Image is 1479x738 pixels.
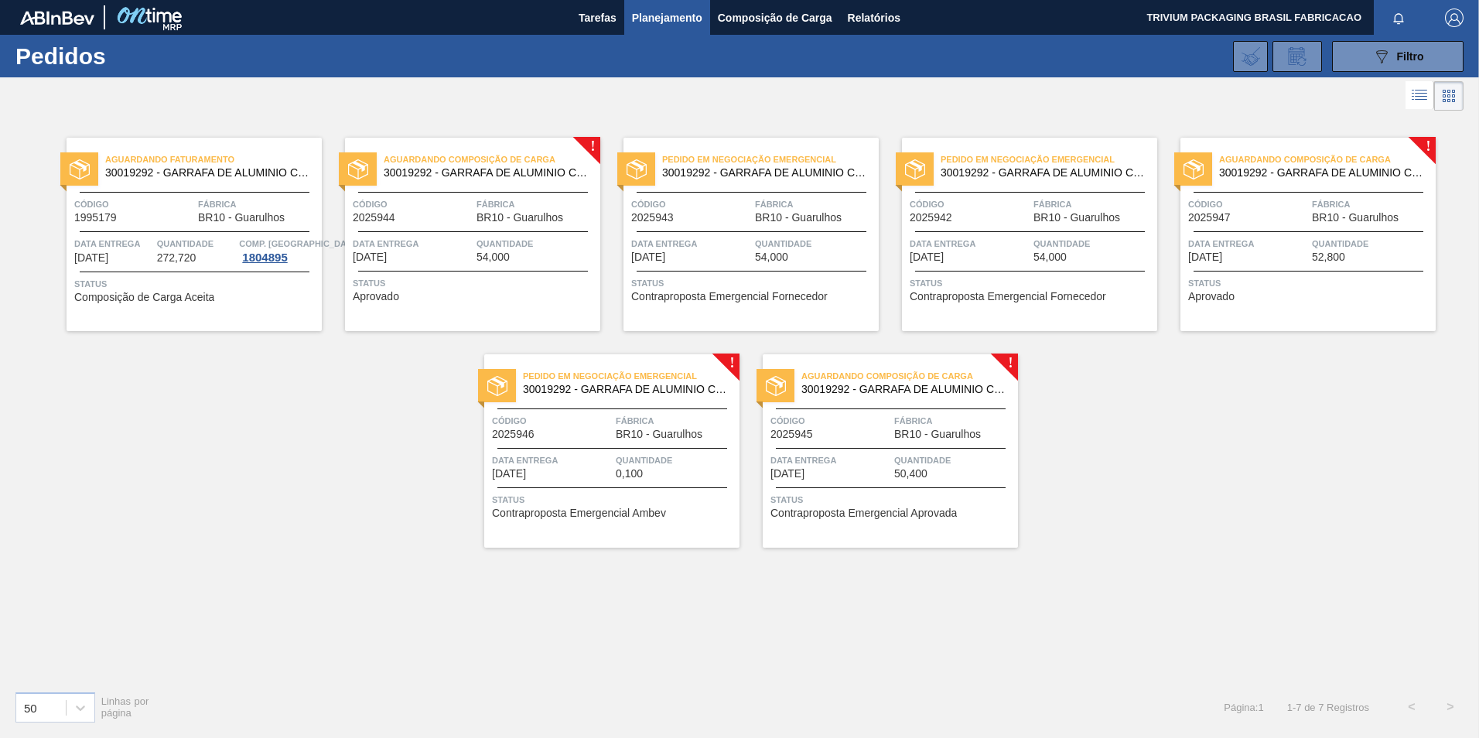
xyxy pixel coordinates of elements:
[739,354,1018,548] a: !statusAguardando Composição de Carga30019292 - GARRAFA DE ALUMINIO CORONA 330MLCódigo2025945Fábr...
[353,236,473,251] span: Data entrega
[910,275,1153,291] span: Status
[910,251,944,263] span: 15/09/2025
[941,167,1145,179] span: 30019292 - GARRAFA DE ALUMINIO CORONA 330ML
[941,152,1157,167] span: Pedido em Negociação Emergencial
[157,236,236,251] span: Quantidade
[24,701,37,714] div: 50
[198,196,318,212] span: Fábrica
[239,236,318,264] a: Comp. [GEOGRAPHIC_DATA]1804895
[755,196,875,212] span: Fábrica
[662,167,866,179] span: 30019292 - GARRAFA DE ALUMINIO CORONA 330ML
[1188,236,1308,251] span: Data entrega
[1312,236,1432,251] span: Quantidade
[894,413,1014,429] span: Fábrica
[1184,159,1204,179] img: status
[105,167,309,179] span: 30019292 - GARRAFA DE ALUMINIO CORONA 330ML
[157,252,196,264] span: 272,720
[1272,41,1322,72] div: Solicitação de Revisão de Pedidos
[492,492,736,507] span: Status
[353,291,399,302] span: Aprovado
[74,212,117,224] span: 1995179
[1219,167,1423,179] span: 30019292 - GARRAFA DE ALUMINIO CORONA 330ML
[631,196,751,212] span: Código
[1188,251,1222,263] span: 15/09/2025
[322,138,600,331] a: !statusAguardando Composição de Carga30019292 - GARRAFA DE ALUMINIO CORONA 330MLCódigo2025944Fábr...
[600,138,879,331] a: statusPedido em Negociação Emergencial30019292 - GARRAFA DE ALUMINIO CORONA 330MLCódigo2025943Fáb...
[74,252,108,264] span: 15/08/2025
[801,384,1006,395] span: 30019292 - GARRAFA DE ALUMINIO CORONA 330ML
[631,291,828,302] span: Contraproposta Emergencial Fornecedor
[74,236,153,251] span: Data entrega
[770,453,890,468] span: Data entrega
[353,212,395,224] span: 2025944
[627,159,647,179] img: status
[523,384,727,395] span: 30019292 - GARRAFA DE ALUMINIO CORONA 330ML
[239,236,359,251] span: Comp. Carga
[631,251,665,263] span: 15/09/2025
[492,468,526,480] span: 15/09/2025
[1219,152,1436,167] span: Aguardando Composição de Carga
[1287,702,1369,713] span: 1 - 7 de 7 Registros
[198,212,285,224] span: BR10 - Guarulhos
[910,236,1030,251] span: Data entrega
[1332,41,1464,72] button: Filtro
[894,453,1014,468] span: Quantidade
[631,275,875,291] span: Status
[910,291,1106,302] span: Contraproposta Emergencial Fornecedor
[1188,212,1231,224] span: 2025947
[1392,688,1431,726] button: <
[579,9,617,27] span: Tarefas
[487,376,507,396] img: status
[1397,50,1424,63] span: Filtro
[755,251,788,263] span: 54,000
[1033,212,1120,224] span: BR10 - Guarulhos
[348,159,368,179] img: status
[492,507,666,519] span: Contraproposta Emergencial Ambev
[1188,196,1308,212] span: Código
[476,236,596,251] span: Quantidade
[492,413,612,429] span: Código
[905,159,925,179] img: status
[492,429,535,440] span: 2025946
[616,468,643,480] span: 0,100
[879,138,1157,331] a: statusPedido em Negociação Emergencial30019292 - GARRAFA DE ALUMINIO CORONA 330MLCódigo2025942Fáb...
[476,212,563,224] span: BR10 - Guarulhos
[1406,81,1434,111] div: Visão em Lista
[461,354,739,548] a: !statusPedido em Negociação Emergencial30019292 - GARRAFA DE ALUMINIO CORONA 330MLCódigo2025946Fá...
[755,212,842,224] span: BR10 - Guarulhos
[770,413,890,429] span: Código
[1445,9,1464,27] img: Logout
[523,368,739,384] span: Pedido em Negociação Emergencial
[910,212,952,224] span: 2025942
[616,413,736,429] span: Fábrica
[74,292,214,303] span: Composição de Carga Aceita
[616,453,736,468] span: Quantidade
[353,275,596,291] span: Status
[770,429,813,440] span: 2025945
[15,47,247,65] h1: Pedidos
[616,429,702,440] span: BR10 - Guarulhos
[1188,275,1432,291] span: Status
[1157,138,1436,331] a: !statusAguardando Composição de Carga30019292 - GARRAFA DE ALUMINIO CORONA 330MLCódigo2025947Fábr...
[239,251,290,264] div: 1804895
[1033,251,1067,263] span: 54,000
[632,9,702,27] span: Planejamento
[1233,41,1268,72] div: Importar Negociações dos Pedidos
[894,468,927,480] span: 50,400
[1431,688,1470,726] button: >
[1312,212,1399,224] span: BR10 - Guarulhos
[894,429,981,440] span: BR10 - Guarulhos
[662,152,879,167] span: Pedido em Negociação Emergencial
[74,196,194,212] span: Código
[910,196,1030,212] span: Código
[1434,81,1464,111] div: Visão em Cards
[631,236,751,251] span: Data entrega
[384,167,588,179] span: 30019292 - GARRAFA DE ALUMINIO CORONA 330ML
[1033,196,1153,212] span: Fábrica
[1033,236,1153,251] span: Quantidade
[1224,702,1263,713] span: Página : 1
[492,453,612,468] span: Data entrega
[631,212,674,224] span: 2025943
[770,468,804,480] span: 17/09/2025
[1374,7,1423,29] button: Notificações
